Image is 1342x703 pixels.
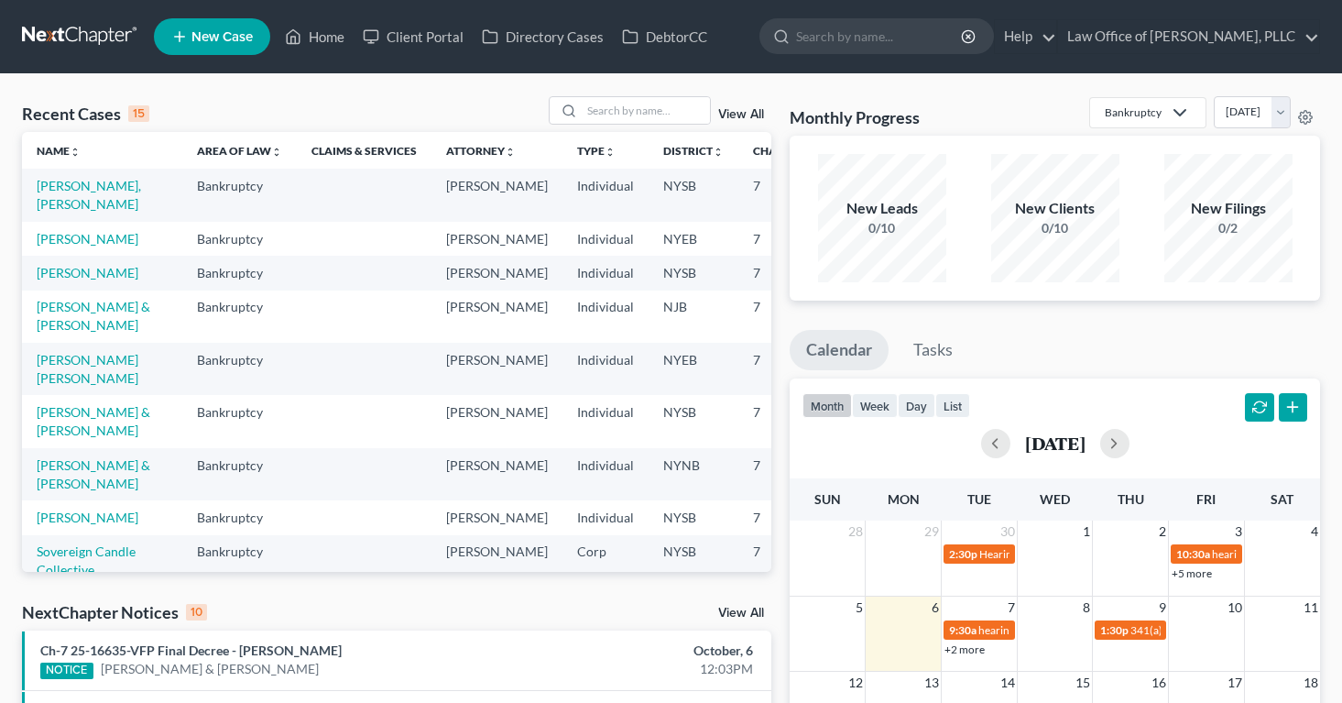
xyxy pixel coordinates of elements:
[431,169,562,221] td: [PERSON_NAME]
[182,343,297,395] td: Bankruptcy
[271,147,282,158] i: unfold_more
[101,660,319,678] a: [PERSON_NAME] & [PERSON_NAME]
[446,144,516,158] a: Attorneyunfold_more
[582,97,710,124] input: Search by name...
[197,144,282,158] a: Area of Lawunfold_more
[991,198,1119,219] div: New Clients
[978,623,1119,637] span: hearing for [PERSON_NAME]
[802,393,852,418] button: month
[718,607,764,620] a: View All
[998,672,1017,694] span: 14
[37,510,138,525] a: [PERSON_NAME]
[718,108,764,121] a: View All
[649,448,738,500] td: NYNB
[1309,521,1320,543] span: 4
[37,404,150,438] a: [PERSON_NAME] & [PERSON_NAME]
[37,178,141,212] a: [PERSON_NAME], [PERSON_NAME]
[182,395,297,447] td: Bankruptcy
[649,291,738,343] td: NJB
[663,144,724,158] a: Districtunfold_more
[128,105,149,122] div: 15
[1226,597,1244,619] span: 10
[37,352,138,386] a: [PERSON_NAME] [PERSON_NAME]
[738,535,830,588] td: 7
[1058,20,1319,53] a: Law Office of [PERSON_NAME], PLLC
[562,222,649,256] td: Individual
[1164,219,1293,237] div: 0/2
[40,663,93,679] div: NOTICE
[1157,597,1168,619] span: 9
[562,169,649,221] td: Individual
[1006,597,1017,619] span: 7
[935,393,970,418] button: list
[846,672,865,694] span: 12
[796,19,964,53] input: Search by name...
[182,448,297,500] td: Bankruptcy
[182,535,297,588] td: Bankruptcy
[1118,491,1144,507] span: Thu
[1074,672,1092,694] span: 15
[1302,597,1320,619] span: 11
[613,20,716,53] a: DebtorCC
[649,256,738,290] td: NYSB
[738,395,830,447] td: 7
[1081,597,1092,619] span: 8
[297,132,431,169] th: Claims & Services
[649,395,738,447] td: NYSB
[431,535,562,588] td: [PERSON_NAME]
[1040,491,1070,507] span: Wed
[186,604,207,621] div: 10
[562,395,649,447] td: Individual
[738,222,830,256] td: 7
[818,219,946,237] div: 0/10
[979,547,1122,561] span: Hearing for [PERSON_NAME]
[649,343,738,395] td: NYEB
[528,642,753,660] div: October, 6
[1302,672,1320,694] span: 18
[182,169,297,221] td: Bankruptcy
[852,393,898,418] button: week
[37,299,150,333] a: [PERSON_NAME] & [PERSON_NAME]
[897,330,969,370] a: Tasks
[562,448,649,500] td: Individual
[562,291,649,343] td: Individual
[431,256,562,290] td: [PERSON_NAME]
[577,144,616,158] a: Typeunfold_more
[528,660,753,678] div: 12:03PM
[1176,547,1210,561] span: 10:30a
[40,643,342,658] a: Ch-7 25-16635-VFP Final Decree - [PERSON_NAME]
[182,500,297,534] td: Bankruptcy
[738,448,830,500] td: 7
[1025,434,1086,453] h2: [DATE]
[22,103,149,125] div: Recent Cases
[562,256,649,290] td: Individual
[922,521,941,543] span: 29
[431,291,562,343] td: [PERSON_NAME]
[738,500,830,534] td: 7
[1100,623,1129,637] span: 1:30p
[562,343,649,395] td: Individual
[1164,198,1293,219] div: New Filings
[949,623,976,637] span: 9:30a
[738,256,830,290] td: 7
[22,601,207,623] div: NextChapter Notices
[888,491,920,507] span: Mon
[473,20,613,53] a: Directory Cases
[431,222,562,256] td: [PERSON_NAME]
[191,30,253,44] span: New Case
[738,291,830,343] td: 7
[753,144,815,158] a: Chapterunfold_more
[37,231,138,247] a: [PERSON_NAME]
[431,500,562,534] td: [PERSON_NAME]
[505,147,516,158] i: unfold_more
[182,256,297,290] td: Bankruptcy
[431,343,562,395] td: [PERSON_NAME]
[790,330,889,370] a: Calendar
[846,521,865,543] span: 28
[182,291,297,343] td: Bankruptcy
[431,448,562,500] td: [PERSON_NAME]
[1081,521,1092,543] span: 1
[854,597,865,619] span: 5
[738,169,830,221] td: 7
[1196,491,1216,507] span: Fri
